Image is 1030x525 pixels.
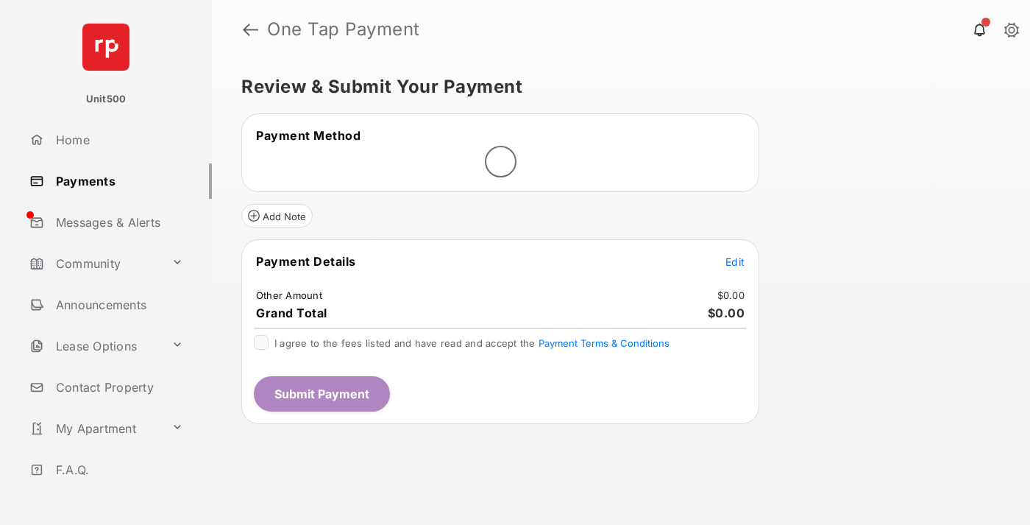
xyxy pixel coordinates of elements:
[274,337,669,349] span: I agree to the fees listed and have read and accept the
[24,205,212,240] a: Messages & Alerts
[24,328,166,364] a: Lease Options
[256,306,327,320] span: Grand Total
[24,370,212,405] a: Contact Property
[255,289,323,302] td: Other Amount
[725,254,745,269] button: Edit
[267,21,420,38] strong: One Tap Payment
[24,122,212,158] a: Home
[256,254,356,269] span: Payment Details
[24,287,212,323] a: Announcements
[82,24,129,71] img: svg+xml;base64,PHN2ZyB4bWxucz0iaHR0cDovL3d3dy53My5vcmcvMjAwMC9zdmciIHdpZHRoPSI2NCIgaGVpZ2h0PSI2NC...
[24,411,166,446] a: My Apartment
[24,163,212,199] a: Payments
[86,92,127,107] p: Unit500
[256,128,360,143] span: Payment Method
[241,78,989,96] h5: Review & Submit Your Payment
[254,376,390,412] button: Submit Payment
[539,337,669,349] button: I agree to the fees listed and have read and accept the
[717,289,745,302] td: $0.00
[708,306,745,320] span: $0.00
[24,452,212,487] a: F.A.Q.
[725,256,745,268] span: Edit
[24,246,166,281] a: Community
[241,204,313,228] button: Add Note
